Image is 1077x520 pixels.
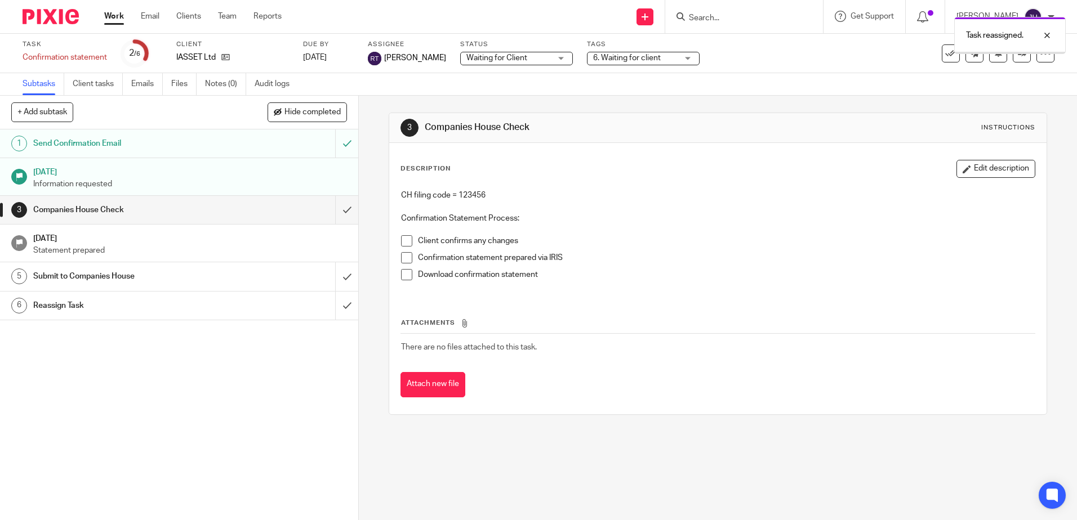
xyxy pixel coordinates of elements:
a: Clients [176,11,201,22]
a: Work [104,11,124,22]
div: 5 [11,268,27,284]
span: Waiting for Client [466,54,527,62]
span: 6. Waiting for client [593,54,661,62]
h1: Companies House Check [425,122,742,133]
span: [PERSON_NAME] [384,52,446,64]
a: Files [171,73,197,95]
span: Hide completed [284,108,341,117]
div: 2 [129,47,140,60]
button: Edit description [956,160,1035,178]
p: CH filing code = 123456 [401,190,1034,201]
p: Information requested [33,178,348,190]
a: Notes (0) [205,73,246,95]
p: Statement prepared [33,245,348,256]
div: 3 [11,202,27,218]
div: 1 [11,136,27,151]
small: /6 [134,51,140,57]
p: Confirmation statement prepared via IRIS [418,252,1034,263]
span: [DATE] [303,53,327,61]
span: Attachments [401,320,455,326]
button: Hide completed [268,102,347,122]
img: Pixie [23,9,79,24]
a: Reports [253,11,282,22]
a: Subtasks [23,73,64,95]
a: Audit logs [255,73,298,95]
button: Attach new file [400,372,465,397]
p: Task reassigned. [966,30,1023,41]
div: 3 [400,119,419,137]
h1: Send Confirmation Email [33,135,227,152]
div: Instructions [981,123,1035,132]
label: Status [460,40,573,49]
p: Confirmation Statement Process: [401,213,1034,224]
h1: Submit to Companies House [33,268,227,285]
img: svg%3E [1024,8,1042,26]
h1: [DATE] [33,230,348,244]
div: 6 [11,298,27,313]
h1: [DATE] [33,164,348,178]
a: Team [218,11,237,22]
label: Client [176,40,289,49]
p: Download confirmation statement [418,269,1034,280]
span: There are no files attached to this task. [401,343,537,351]
img: svg%3E [368,52,381,65]
h1: Reassign Task [33,297,227,314]
p: Client confirms any changes [418,235,1034,246]
label: Due by [303,40,354,49]
a: Client tasks [73,73,123,95]
h1: Companies House Check [33,201,227,218]
label: Assignee [368,40,446,49]
p: Description [400,164,451,173]
button: + Add subtask [11,102,73,122]
a: Emails [131,73,163,95]
div: Confirmation statement [23,52,107,63]
label: Task [23,40,107,49]
a: Email [141,11,159,22]
p: IASSET Ltd [176,52,216,63]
